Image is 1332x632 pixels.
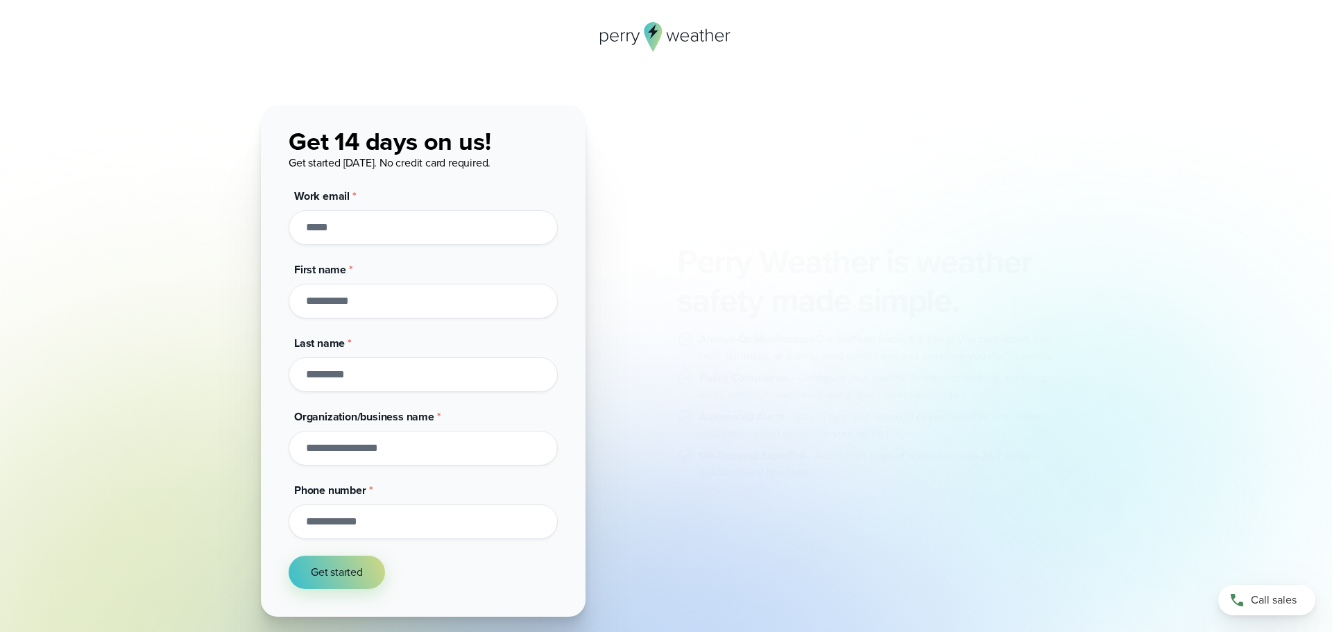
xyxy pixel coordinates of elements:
[294,335,345,351] span: Last name
[289,123,490,160] span: Get 14 days on us!
[294,188,350,204] span: Work email
[294,409,434,425] span: Organization/business name
[289,556,385,589] button: Get started
[294,262,346,277] span: First name
[294,482,366,498] span: Phone number
[311,564,363,581] span: Get started
[1251,592,1297,608] span: Call sales
[289,155,490,171] span: Get started [DATE]. No credit card required.
[1218,585,1315,615] a: Call sales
